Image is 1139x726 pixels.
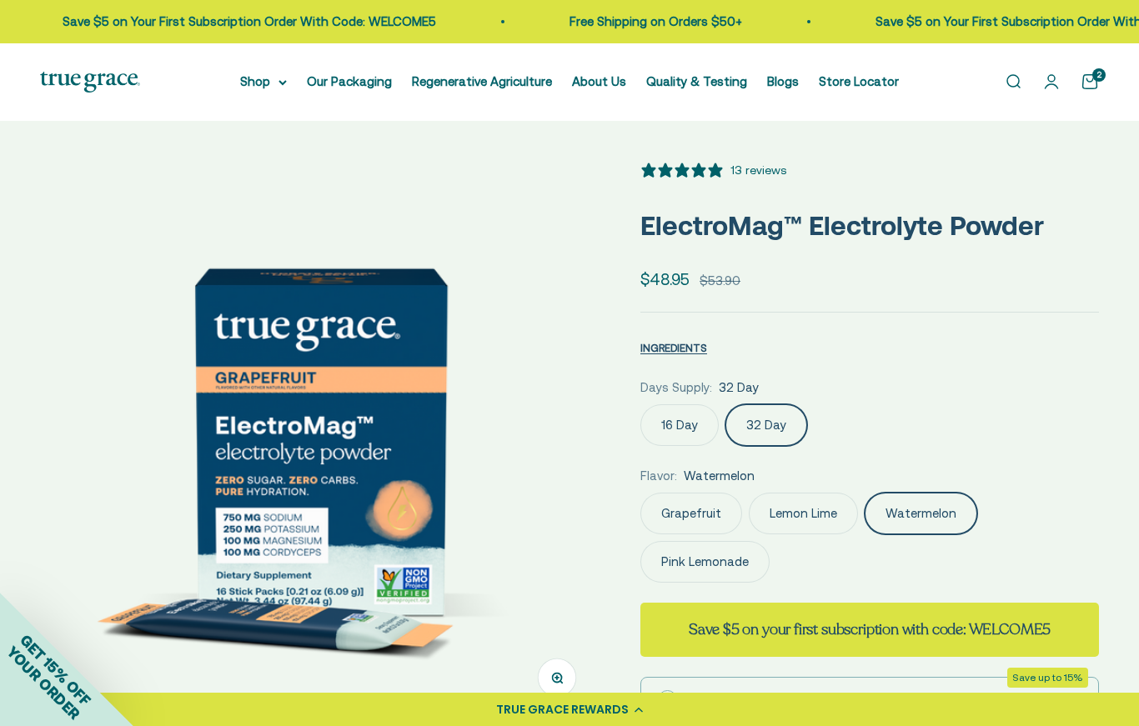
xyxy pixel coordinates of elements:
a: Quality & Testing [646,74,747,88]
a: Our Packaging [307,74,392,88]
button: INGREDIENTS [640,338,707,358]
compare-at-price: $53.90 [700,271,740,291]
span: GET 15% OFF [17,631,94,708]
a: Store Locator [819,74,899,88]
span: INGREDIENTS [640,342,707,354]
img: ElectroMag™ [40,161,600,721]
cart-count: 2 [1092,68,1106,82]
div: 13 reviews [730,161,786,179]
div: TRUE GRACE REWARDS [496,701,629,718]
legend: Flavor: [640,466,677,486]
button: 5 stars, 13 ratings [640,161,786,179]
summary: Shop [240,72,287,92]
span: YOUR ORDER [3,643,83,723]
p: Save $5 on Your First Subscription Order With Code: WELCOME5 [63,12,436,32]
a: Free Shipping on Orders $50+ [569,14,742,28]
a: About Us [572,74,626,88]
p: ElectroMag™ Electrolyte Powder [640,204,1099,247]
strong: Save $5 on your first subscription with code: WELCOME5 [689,619,1051,639]
sale-price: $48.95 [640,267,690,292]
legend: Days Supply: [640,378,712,398]
a: Regenerative Agriculture [412,74,552,88]
a: Blogs [767,74,799,88]
span: 32 Day [719,378,759,398]
span: Watermelon [684,466,755,486]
